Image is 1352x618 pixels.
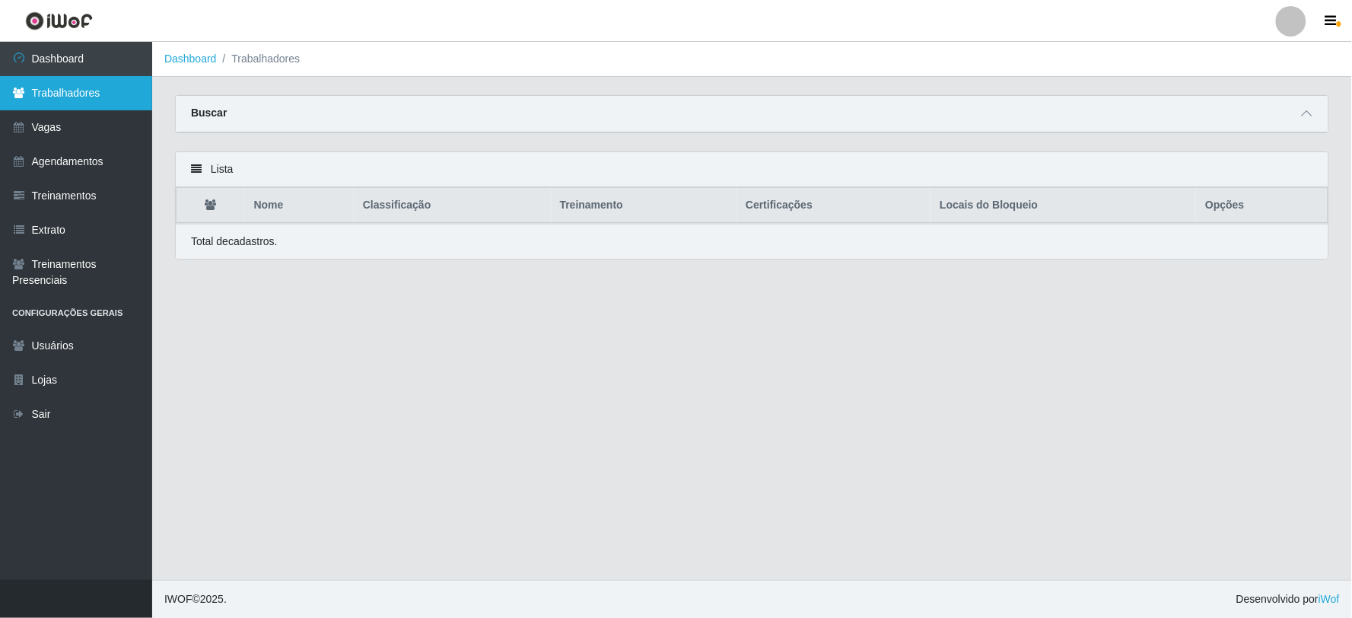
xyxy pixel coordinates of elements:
[1236,591,1340,607] span: Desenvolvido por
[164,593,192,605] span: IWOF
[164,53,217,65] a: Dashboard
[1196,188,1328,224] th: Opções
[551,188,737,224] th: Treinamento
[736,188,930,224] th: Certificações
[176,152,1328,187] div: Lista
[191,107,227,119] strong: Buscar
[217,51,301,67] li: Trabalhadores
[152,42,1352,77] nav: breadcrumb
[1319,593,1340,605] a: iWof
[25,11,93,30] img: CoreUI Logo
[354,188,551,224] th: Classificação
[930,188,1196,224] th: Locais do Bloqueio
[245,188,354,224] th: Nome
[191,234,278,250] p: Total de cadastros.
[164,591,227,607] span: © 2025 .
